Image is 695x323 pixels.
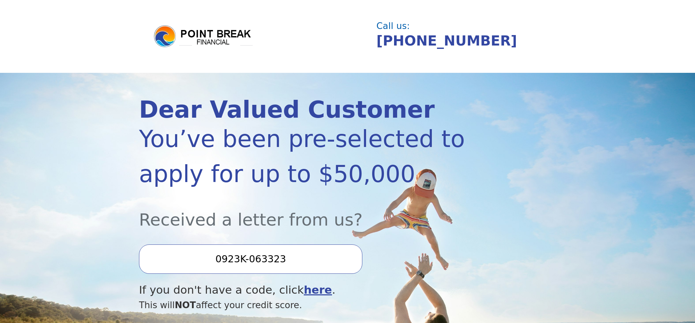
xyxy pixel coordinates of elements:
input: Enter your Offer Code: [139,244,362,273]
div: If you don't have a code, click . [139,282,494,298]
div: Received a letter from us? [139,192,494,232]
div: This will affect your credit score. [139,298,494,312]
div: You’ve been pre-selected to apply for up to $50,000 [139,121,494,192]
span: NOT [175,300,196,310]
img: logo.png [153,24,254,49]
div: Call us: [377,22,550,30]
a: [PHONE_NUMBER] [377,33,517,49]
a: here [304,284,332,296]
div: Dear Valued Customer [139,98,494,121]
